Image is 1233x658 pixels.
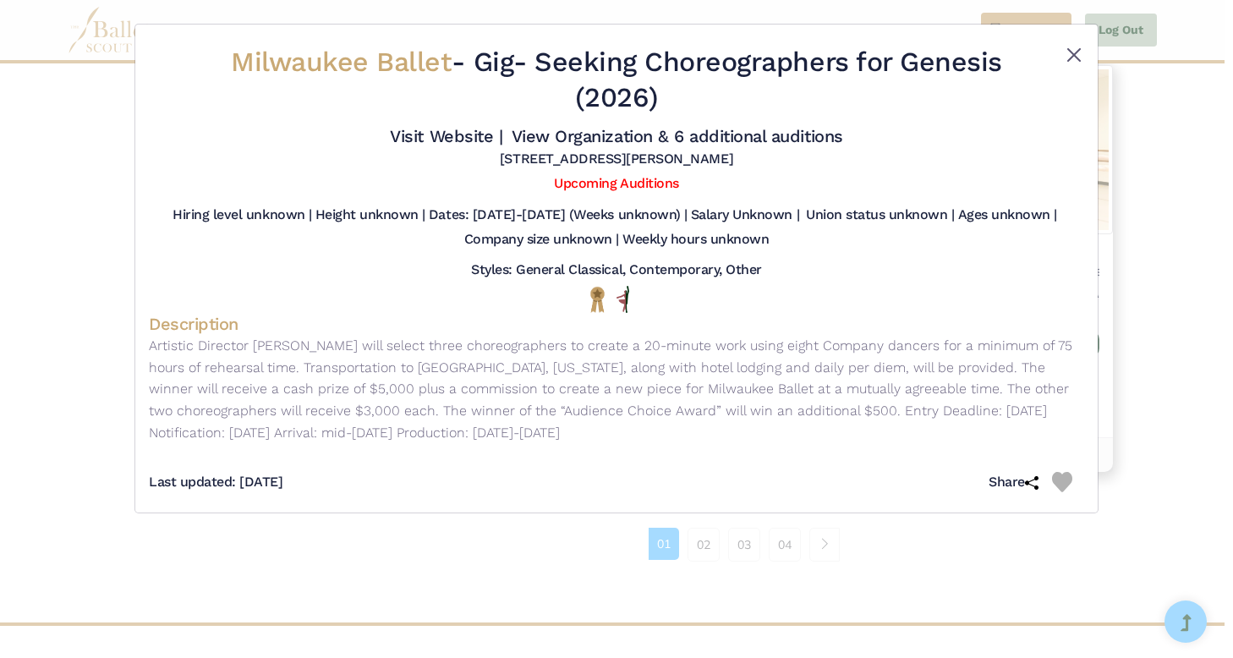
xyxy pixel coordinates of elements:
[554,175,678,191] a: Upcoming Auditions
[471,261,762,279] h5: Styles: General Classical, Contemporary, Other
[390,126,502,146] a: Visit Website |
[231,46,452,78] span: Milwaukee Ballet
[587,286,608,312] img: National
[315,206,425,224] h5: Height unknown |
[989,474,1052,491] h5: Share
[616,286,629,313] img: All
[806,206,954,224] h5: Union status unknown |
[622,231,769,249] h5: Weekly hours unknown
[149,313,1084,335] h4: Description
[149,335,1084,443] p: Artistic Director [PERSON_NAME] will select three choreographers to create a 20-minute work using...
[173,206,311,224] h5: Hiring level unknown |
[464,231,619,249] h5: Company size unknown |
[512,126,843,146] a: View Organization & 6 additional auditions
[958,206,1057,224] h5: Ages unknown |
[500,151,733,168] h5: [STREET_ADDRESS][PERSON_NAME]
[149,474,282,491] h5: Last updated: [DATE]
[1064,45,1084,65] button: Close
[474,46,514,78] span: Gig
[227,45,1006,115] h2: - - Seeking Choreographers for Genesis (2026)
[1052,472,1072,492] img: Heart
[691,206,799,224] h5: Salary Unknown |
[429,206,688,224] h5: Dates: [DATE]-[DATE] (Weeks unknown) |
